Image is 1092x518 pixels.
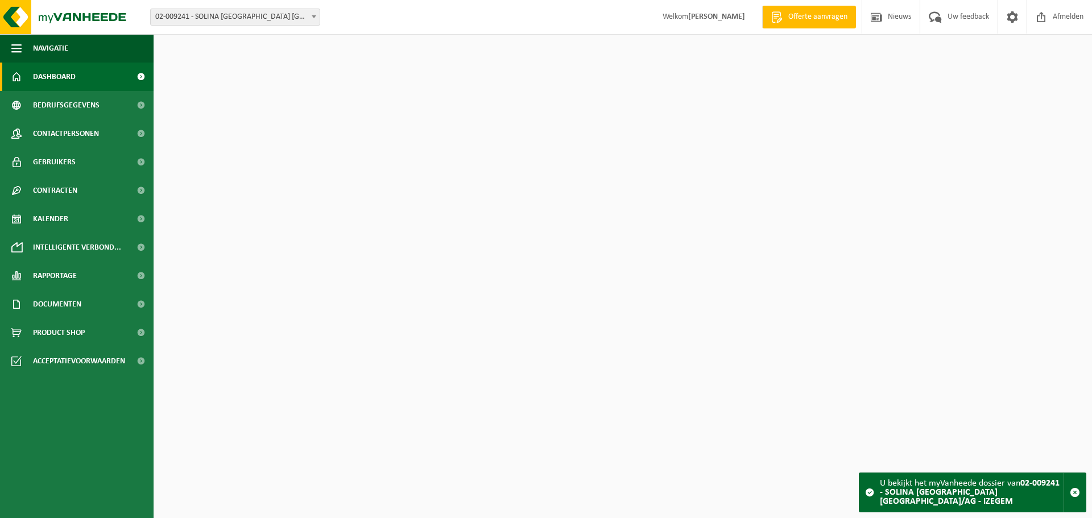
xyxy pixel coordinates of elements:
[33,176,77,205] span: Contracten
[33,318,85,347] span: Product Shop
[688,13,745,21] strong: [PERSON_NAME]
[762,6,856,28] a: Offerte aanvragen
[33,347,125,375] span: Acceptatievoorwaarden
[880,473,1064,512] div: U bekijkt het myVanheede dossier van
[33,233,121,262] span: Intelligente verbond...
[33,148,76,176] span: Gebruikers
[33,290,81,318] span: Documenten
[880,479,1060,506] strong: 02-009241 - SOLINA [GEOGRAPHIC_DATA] [GEOGRAPHIC_DATA]/AG - IZEGEM
[150,9,320,26] span: 02-009241 - SOLINA BELGIUM NV/AG - IZEGEM
[33,63,76,91] span: Dashboard
[33,119,99,148] span: Contactpersonen
[33,205,68,233] span: Kalender
[785,11,850,23] span: Offerte aanvragen
[33,91,100,119] span: Bedrijfsgegevens
[33,262,77,290] span: Rapportage
[33,34,68,63] span: Navigatie
[151,9,320,25] span: 02-009241 - SOLINA BELGIUM NV/AG - IZEGEM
